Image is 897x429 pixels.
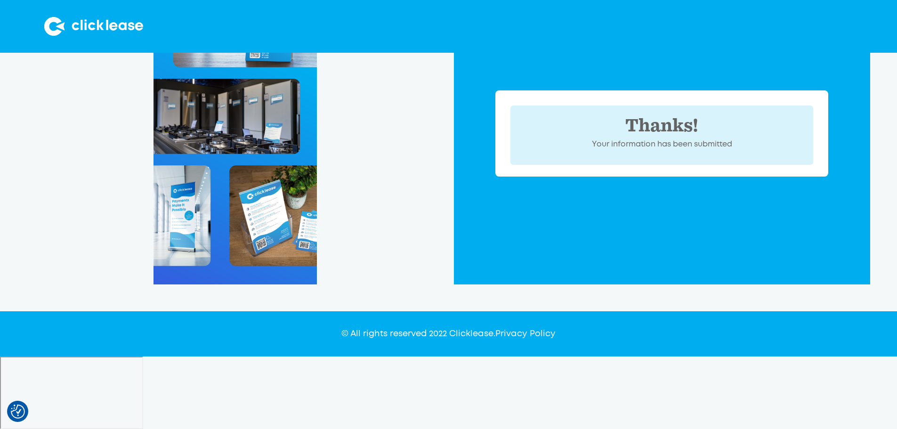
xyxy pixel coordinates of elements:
[525,139,798,150] div: Your information has been submitted
[11,405,25,419] button: Consent Preferences
[341,328,556,340] div: © All rights reserved 2022 Clicklease.
[11,405,25,419] img: Revisit consent button
[510,105,813,165] div: POP Form success
[44,17,143,36] img: Clicklease logo
[525,121,798,131] div: Thanks!
[495,330,556,338] a: Privacy Policy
